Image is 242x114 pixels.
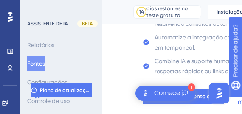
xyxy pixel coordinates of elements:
font: Fontes [27,60,45,67]
font: Relatórios [27,42,54,48]
img: imagem-do-lançador-texto-alternativo [141,88,151,98]
button: Fontes [27,56,45,71]
font: ASSISTENTE DE IA [27,21,68,27]
div: Arrastar [35,82,40,107]
font: Plano de atualização [40,87,92,93]
font: BETA [82,21,93,27]
div: Open Get Started! checklist, remaining modules: 1 [135,86,195,101]
button: Plano de atualização [31,83,92,97]
button: Controle de uso [27,93,70,108]
font: dias restantes no teste gratuito [146,6,188,18]
font: Controle de uso [27,97,70,104]
iframe: Iniciador do Assistente de IA do UserGuiding [206,81,232,106]
font: Configurações [27,79,67,86]
button: Configurações [27,75,67,90]
button: Relatórios [27,37,54,53]
font: Precisar de ajuda? [20,4,73,10]
font: Comece já! [154,89,189,96]
font: 14 [139,9,144,15]
div: 1 [188,83,195,91]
